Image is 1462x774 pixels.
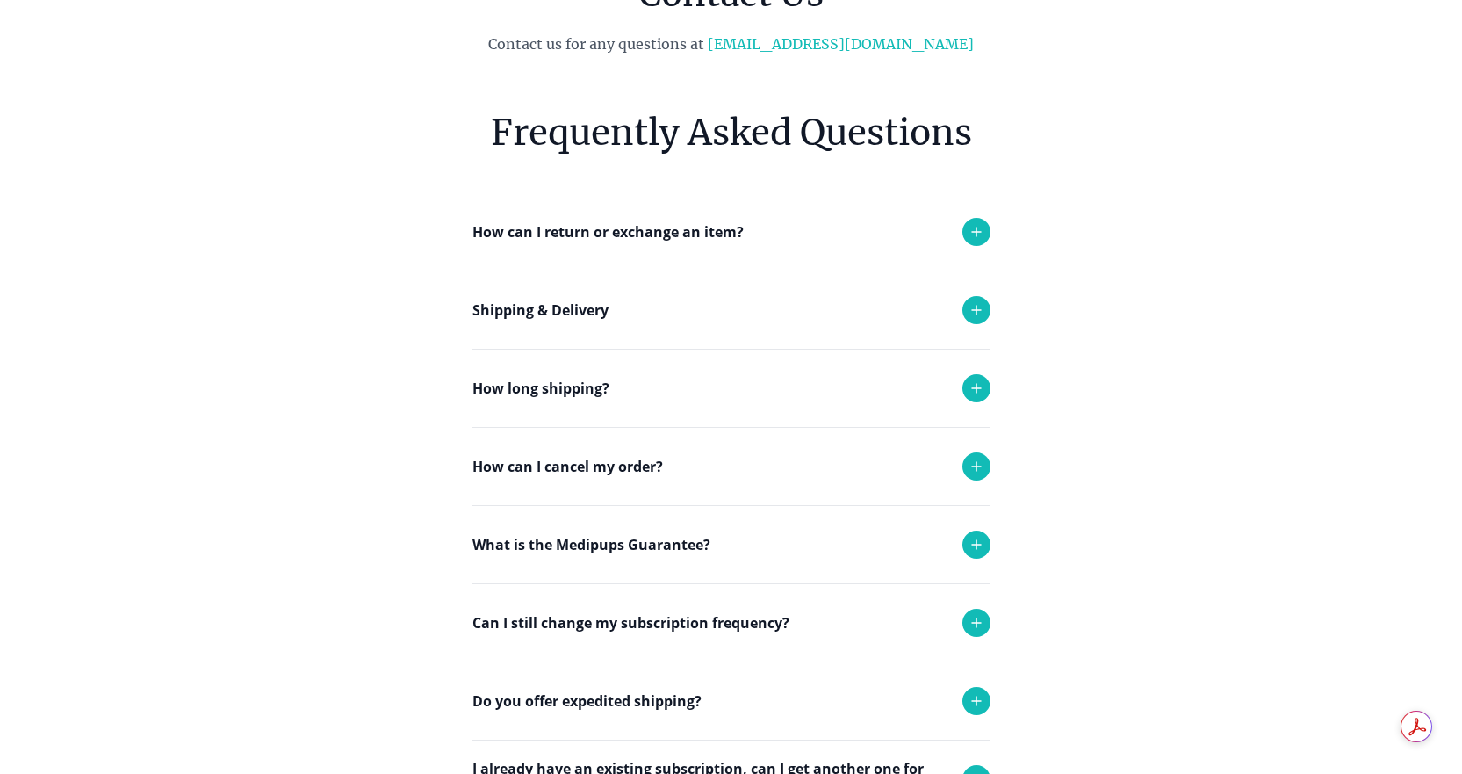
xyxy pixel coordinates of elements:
p: Contact us for any questions at [374,33,1089,54]
div: Yes you can. Simply reach out to support and we will adjust your monthly deliveries! [472,662,990,753]
p: Can I still change my subscription frequency? [472,612,789,633]
p: How can I return or exchange an item? [472,221,744,242]
p: Shipping & Delivery [472,300,609,321]
div: If you received the wrong product or your product was damaged in transit, we will replace it with... [472,583,990,696]
p: How can I cancel my order? [472,456,663,477]
a: [EMAIL_ADDRESS][DOMAIN_NAME] [708,35,974,53]
div: Any refund request and cancellation are subject to approval and turn around time is 24-48 hours. ... [472,505,990,660]
div: Each order takes 1-2 business days to be delivered. [472,427,990,497]
p: Do you offer expedited shipping? [472,691,702,712]
h6: Frequently Asked Questions [472,107,990,158]
p: How long shipping? [472,378,609,399]
p: What is the Medipups Guarantee? [472,534,710,555]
